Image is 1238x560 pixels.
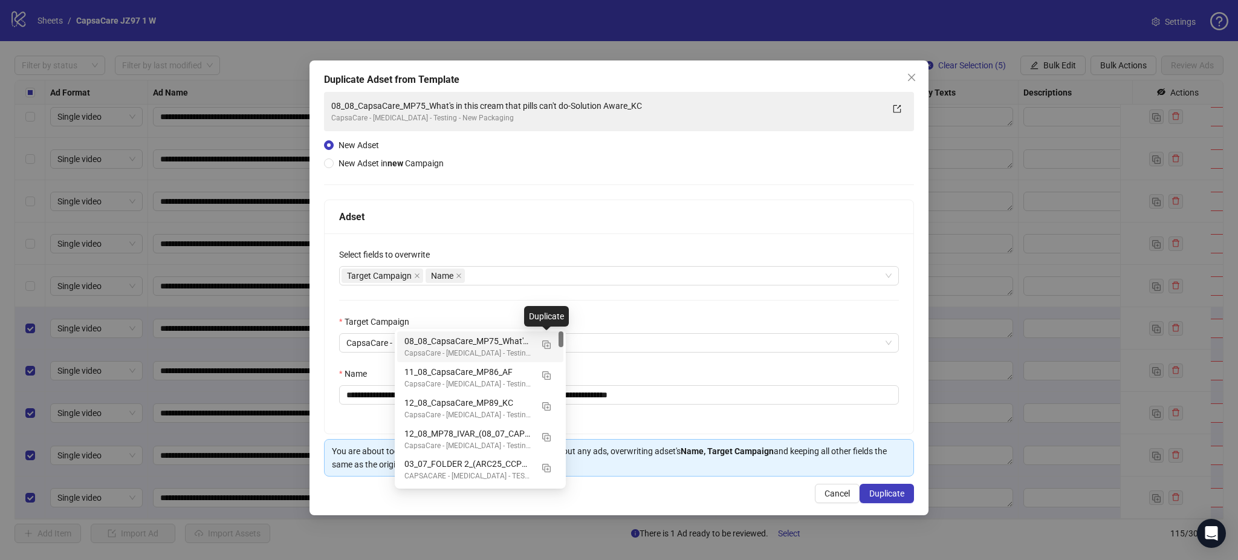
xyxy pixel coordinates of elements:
div: Duplicate [524,306,569,327]
span: Cancel [825,489,850,498]
label: Target Campaign [339,315,417,328]
div: You are about to the selected adset without any ads, overwriting adset's and keeping all other fi... [332,444,906,471]
img: Duplicate [542,402,551,411]
button: Cancel [815,484,860,503]
div: 11_08_CapsaCare_MP86_AF [397,362,563,393]
div: 12_08_MP78_IVAR_(08_07_CAPSACARE_MP51_H2_MR)_CV [397,424,563,455]
span: Name [426,269,465,283]
strong: new [387,158,403,168]
span: CapsaCare - Neuropathy - Testing - New Packaging [346,334,892,352]
button: Duplicate [860,484,914,503]
div: CapsaCare - [MEDICAL_DATA] - Testing - New Packaging [331,112,883,124]
div: 08_08_CapsaCare_MP75_What's in this cream that pills can't do-Solution Aware_KC [404,334,532,348]
button: Duplicate [537,334,556,354]
span: close [456,273,462,279]
div: CCNRC_SCIATICA_ARC27_CV [397,485,563,516]
span: Target Campaign [342,269,423,283]
div: CapsaCare - [MEDICAL_DATA] - Testing - New Packaging [404,348,532,359]
label: Name [339,367,375,380]
div: 03_07_FOLDER 2_(ARC25_CCPRC_H2_Red Flags of Sciatica Angle_SOLUTION AWARE_RO)_AF [397,454,563,485]
div: 08_08_CapsaCare_MP75_What's in this cream that pills can't do-Solution Aware_KC [331,99,883,112]
label: Select fields to overwrite [339,248,438,261]
div: CapsaCare - [MEDICAL_DATA] - Testing - New Packaging [404,440,532,452]
button: Duplicate [537,365,556,385]
div: Open Intercom Messenger [1197,519,1226,548]
div: CapsaCare - [MEDICAL_DATA] - Testing - New Packaging [404,379,532,390]
button: Duplicate [537,427,556,446]
input: Name [339,385,899,405]
div: Adset [339,209,899,224]
strong: duplicate and publish [394,446,477,456]
div: CapsaCare - [MEDICAL_DATA] - Testing - New Packaging [404,409,532,421]
img: Duplicate [542,464,551,472]
img: Duplicate [542,433,551,441]
span: close [907,73,916,82]
div: CAPSACARE - [MEDICAL_DATA] - TESTING [404,470,532,482]
button: Close [902,68,921,87]
div: Duplicate Adset from Template [324,73,914,87]
span: close [414,273,420,279]
button: Duplicate [537,457,556,477]
span: New Adset [339,140,379,150]
span: Target Campaign [347,269,412,282]
div: 12_08_CapsaCare_MP89_KC [404,396,532,409]
img: Duplicate [542,371,551,380]
span: Name [431,269,453,282]
span: New Adset in Campaign [339,158,444,168]
div: 12_08_MP78_IVAR_(08_07_CAPSACARE_MP51_H2_MR)_CV [404,427,532,440]
span: export [893,105,901,113]
div: 08_08_CapsaCare_MP75_What's in this cream that pills can't do-Solution Aware_KC [397,331,563,362]
span: Duplicate [869,489,904,498]
button: Duplicate [537,396,556,415]
div: 11_08_CapsaCare_MP86_AF [404,365,532,379]
div: 12_08_CapsaCare_MP89_KC [397,393,563,424]
strong: Name, Target Campaign [681,446,774,456]
img: Duplicate [542,340,551,349]
div: 03_07_FOLDER 2_(ARC25_CCPRC_H2_Red Flags of [MEDICAL_DATA] Angle_SOLUTION AWARE_RO)_AF [404,457,532,470]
